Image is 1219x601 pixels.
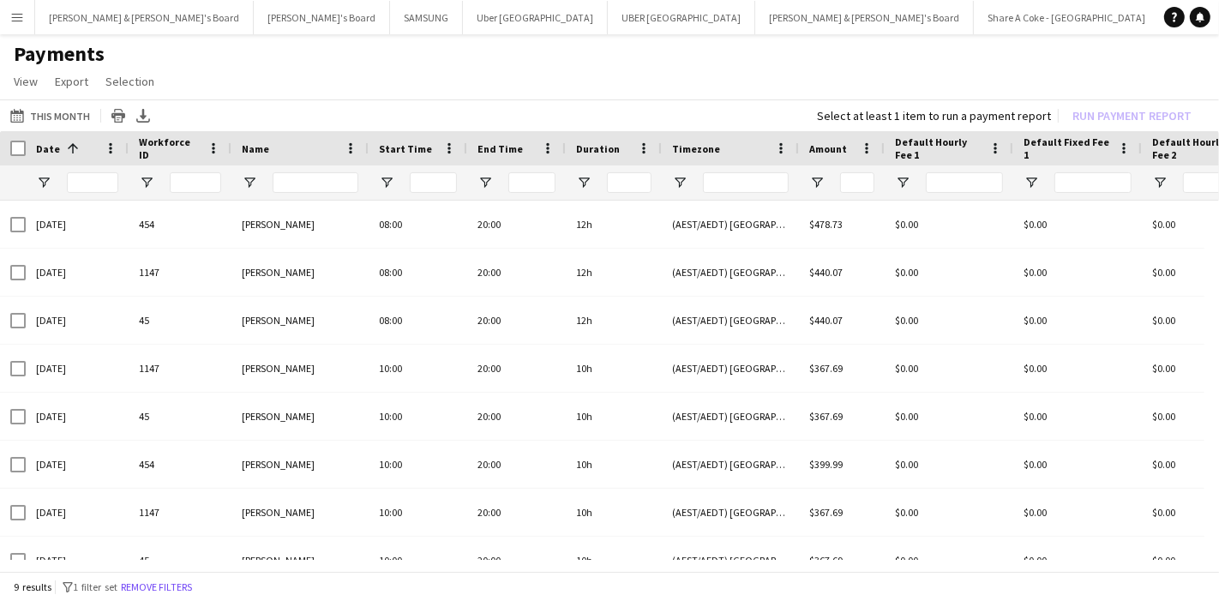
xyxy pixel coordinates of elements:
span: End Time [477,142,523,155]
button: Open Filter Menu [895,175,910,190]
input: Workforce ID Filter Input [170,172,221,193]
div: [DATE] [26,345,129,392]
button: Open Filter Menu [379,175,394,190]
input: Date Filter Input [67,172,118,193]
span: Selection [105,74,154,89]
div: (AEST/AEDT) [GEOGRAPHIC_DATA] [662,345,799,392]
span: $478.73 [809,218,843,231]
div: $0.00 [1013,345,1142,392]
div: [DATE] [26,393,129,440]
div: Select at least 1 item to run a payment report [817,108,1051,123]
button: Open Filter Menu [139,175,154,190]
div: (AEST/AEDT) [GEOGRAPHIC_DATA] [662,489,799,536]
div: 1147 [129,489,231,536]
button: Open Filter Menu [576,175,591,190]
div: 10h [566,393,662,440]
div: 10:00 [369,489,467,536]
div: 20:00 [467,537,566,584]
div: (AEST/AEDT) [GEOGRAPHIC_DATA] [662,201,799,248]
span: Start Time [379,142,432,155]
div: $0.00 [885,297,1013,344]
div: 10:00 [369,441,467,488]
div: [DATE] [26,489,129,536]
span: [PERSON_NAME] [242,218,315,231]
div: 08:00 [369,201,467,248]
div: (AEST/AEDT) [GEOGRAPHIC_DATA] [662,537,799,584]
div: 1147 [129,249,231,296]
div: $0.00 [1013,393,1142,440]
button: Share A Coke - [GEOGRAPHIC_DATA] [974,1,1160,34]
button: UBER [GEOGRAPHIC_DATA] [608,1,755,34]
button: [PERSON_NAME] & [PERSON_NAME]'s Board [35,1,254,34]
a: View [7,70,45,93]
span: Default Hourly Fee 1 [895,135,982,161]
div: 20:00 [467,249,566,296]
div: 10h [566,489,662,536]
div: 10:00 [369,393,467,440]
button: [PERSON_NAME]'s Board [254,1,390,34]
span: Timezone [672,142,720,155]
div: 45 [129,537,231,584]
button: SAMSUNG [390,1,463,34]
span: Default Fixed Fee 1 [1024,135,1111,161]
div: $0.00 [885,441,1013,488]
div: 20:00 [467,201,566,248]
div: 20:00 [467,393,566,440]
button: Open Filter Menu [477,175,493,190]
app-action-btn: Export XLSX [133,105,153,126]
div: 12h [566,201,662,248]
div: [DATE] [26,537,129,584]
div: (AEST/AEDT) [GEOGRAPHIC_DATA] [662,297,799,344]
span: [PERSON_NAME] [242,410,315,423]
input: Default Fixed Fee 1 Filter Input [1054,172,1132,193]
div: 1147 [129,345,231,392]
span: [PERSON_NAME] [242,554,315,567]
div: 20:00 [467,441,566,488]
div: 20:00 [467,297,566,344]
span: [PERSON_NAME] [242,362,315,375]
button: Open Filter Menu [36,175,51,190]
div: 454 [129,201,231,248]
div: 45 [129,297,231,344]
div: 454 [129,441,231,488]
input: Timezone Filter Input [703,172,789,193]
div: 08:00 [369,297,467,344]
input: End Time Filter Input [508,172,555,193]
div: $0.00 [1013,441,1142,488]
div: $0.00 [885,201,1013,248]
div: 12h [566,249,662,296]
div: $0.00 [1013,489,1142,536]
button: Uber [GEOGRAPHIC_DATA] [463,1,608,34]
span: $367.69 [809,506,843,519]
div: $0.00 [1013,537,1142,584]
div: [DATE] [26,297,129,344]
span: Export [55,74,88,89]
span: $440.07 [809,314,843,327]
span: Amount [809,142,847,155]
div: (AEST/AEDT) [GEOGRAPHIC_DATA] [662,249,799,296]
span: $440.07 [809,266,843,279]
button: Open Filter Menu [1024,175,1039,190]
span: Workforce ID [139,135,201,161]
span: View [14,74,38,89]
div: 45 [129,393,231,440]
span: 1 filter set [73,580,117,593]
button: Open Filter Menu [809,175,825,190]
span: [PERSON_NAME] [242,266,315,279]
input: Name Filter Input [273,172,358,193]
div: 20:00 [467,489,566,536]
div: [DATE] [26,201,129,248]
span: [PERSON_NAME] [242,458,315,471]
div: $0.00 [885,249,1013,296]
button: Open Filter Menu [242,175,257,190]
button: This Month [7,105,93,126]
span: $367.69 [809,410,843,423]
div: $0.00 [885,537,1013,584]
span: Date [36,142,60,155]
input: Default Hourly Fee 1 Filter Input [926,172,1003,193]
button: [PERSON_NAME] & [PERSON_NAME]'s Board [755,1,974,34]
span: [PERSON_NAME] [242,314,315,327]
div: 12h [566,297,662,344]
button: Remove filters [117,578,195,597]
div: (AEST/AEDT) [GEOGRAPHIC_DATA] [662,393,799,440]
